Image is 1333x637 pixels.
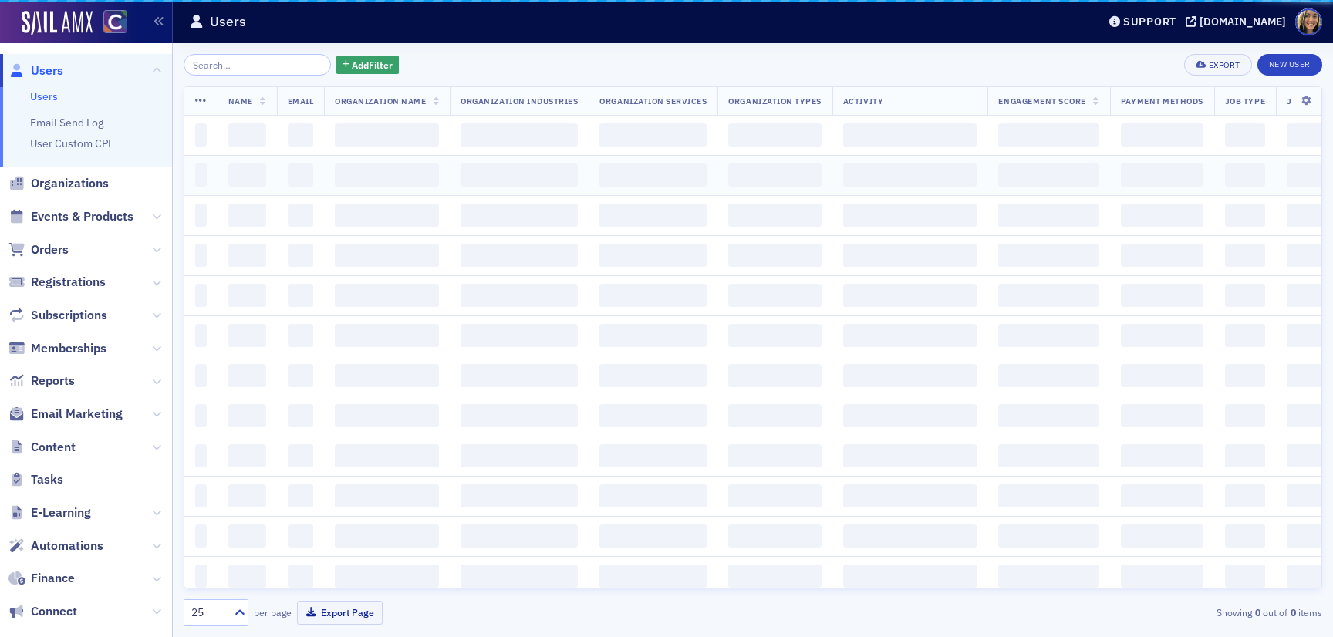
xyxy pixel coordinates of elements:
[195,364,207,387] span: ‌
[8,538,103,554] a: Automations
[728,524,821,548] span: ‌
[599,163,707,187] span: ‌
[1121,565,1203,588] span: ‌
[728,123,821,147] span: ‌
[288,364,314,387] span: ‌
[599,364,707,387] span: ‌
[22,11,93,35] a: SailAMX
[1225,96,1265,106] span: Job Type
[461,324,578,347] span: ‌
[228,444,266,467] span: ‌
[1287,484,1328,507] span: ‌
[195,324,207,347] span: ‌
[998,404,1098,427] span: ‌
[1287,123,1328,147] span: ‌
[461,284,578,307] span: ‌
[31,570,75,587] span: Finance
[31,406,123,423] span: Email Marketing
[8,274,106,291] a: Registrations
[288,444,314,467] span: ‌
[288,324,314,347] span: ‌
[843,364,977,387] span: ‌
[998,163,1098,187] span: ‌
[31,372,75,389] span: Reports
[843,565,977,588] span: ‌
[184,54,331,76] input: Search…
[728,404,821,427] span: ‌
[1287,284,1328,307] span: ‌
[335,284,439,307] span: ‌
[1252,605,1263,619] strong: 0
[1287,605,1298,619] strong: 0
[31,307,107,324] span: Subscriptions
[599,524,707,548] span: ‌
[8,504,91,521] a: E-Learning
[599,324,707,347] span: ‌
[843,284,977,307] span: ‌
[335,123,439,147] span: ‌
[8,570,75,587] a: Finance
[336,56,400,75] button: AddFilter
[1121,524,1203,548] span: ‌
[998,484,1098,507] span: ‌
[843,204,977,227] span: ‌
[1225,444,1265,467] span: ‌
[1121,204,1203,227] span: ‌
[1121,484,1203,507] span: ‌
[1123,15,1176,29] div: Support
[8,208,133,225] a: Events & Products
[288,524,314,548] span: ‌
[1287,96,1328,106] span: Job Title
[288,244,314,267] span: ‌
[228,163,266,187] span: ‌
[31,603,77,620] span: Connect
[288,163,314,187] span: ‌
[599,96,707,106] span: Organization Services
[461,404,578,427] span: ‌
[728,444,821,467] span: ‌
[195,404,207,427] span: ‌
[288,96,314,106] span: Email
[728,484,821,507] span: ‌
[195,284,207,307] span: ‌
[31,538,103,554] span: Automations
[1225,404,1265,427] span: ‌
[228,123,266,147] span: ‌
[31,504,91,521] span: E-Learning
[335,163,439,187] span: ‌
[998,565,1098,588] span: ‌
[843,444,977,467] span: ‌
[288,565,314,588] span: ‌
[843,123,977,147] span: ‌
[30,136,114,150] a: User Custom CPE
[1225,284,1265,307] span: ‌
[31,340,106,357] span: Memberships
[728,364,821,387] span: ‌
[31,274,106,291] span: Registrations
[998,324,1098,347] span: ‌
[8,471,63,488] a: Tasks
[335,444,439,467] span: ‌
[843,96,883,106] span: Activity
[1186,16,1291,27] button: [DOMAIN_NAME]
[1287,404,1328,427] span: ‌
[31,241,69,258] span: Orders
[254,605,292,619] label: per page
[8,439,76,456] a: Content
[599,565,707,588] span: ‌
[228,565,266,588] span: ‌
[461,565,578,588] span: ‌
[31,175,109,192] span: Organizations
[195,484,207,507] span: ‌
[352,58,393,72] span: Add Filter
[335,204,439,227] span: ‌
[31,471,63,488] span: Tasks
[998,244,1098,267] span: ‌
[1257,54,1322,76] a: New User
[1200,15,1286,29] div: [DOMAIN_NAME]
[843,163,977,187] span: ‌
[195,565,207,588] span: ‌
[228,524,266,548] span: ‌
[599,444,707,467] span: ‌
[728,565,821,588] span: ‌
